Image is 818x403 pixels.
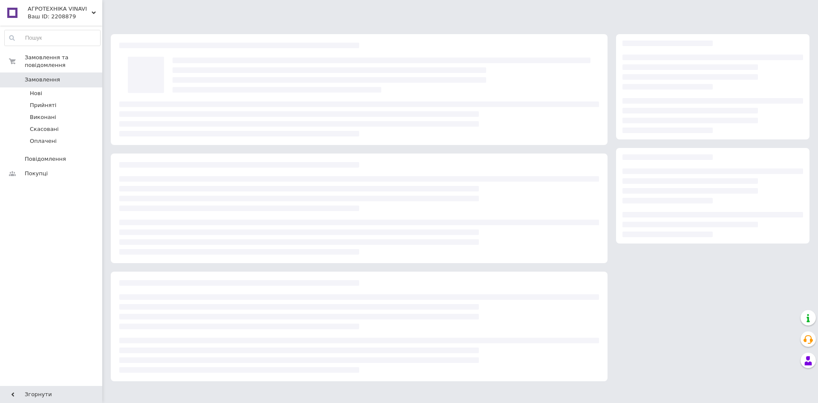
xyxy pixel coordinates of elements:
span: Прийняті [30,101,56,109]
span: Оплачені [30,137,57,145]
div: Ваш ID: 2208879 [28,13,102,20]
span: Замовлення [25,76,60,84]
span: Покупці [25,170,48,177]
span: АГРОТЕХНІКА VINAVI [28,5,92,13]
span: Повідомлення [25,155,66,163]
span: Скасовані [30,125,59,133]
span: Виконані [30,113,56,121]
input: Пошук [5,30,100,46]
span: Замовлення та повідомлення [25,54,102,69]
span: Нові [30,90,42,97]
